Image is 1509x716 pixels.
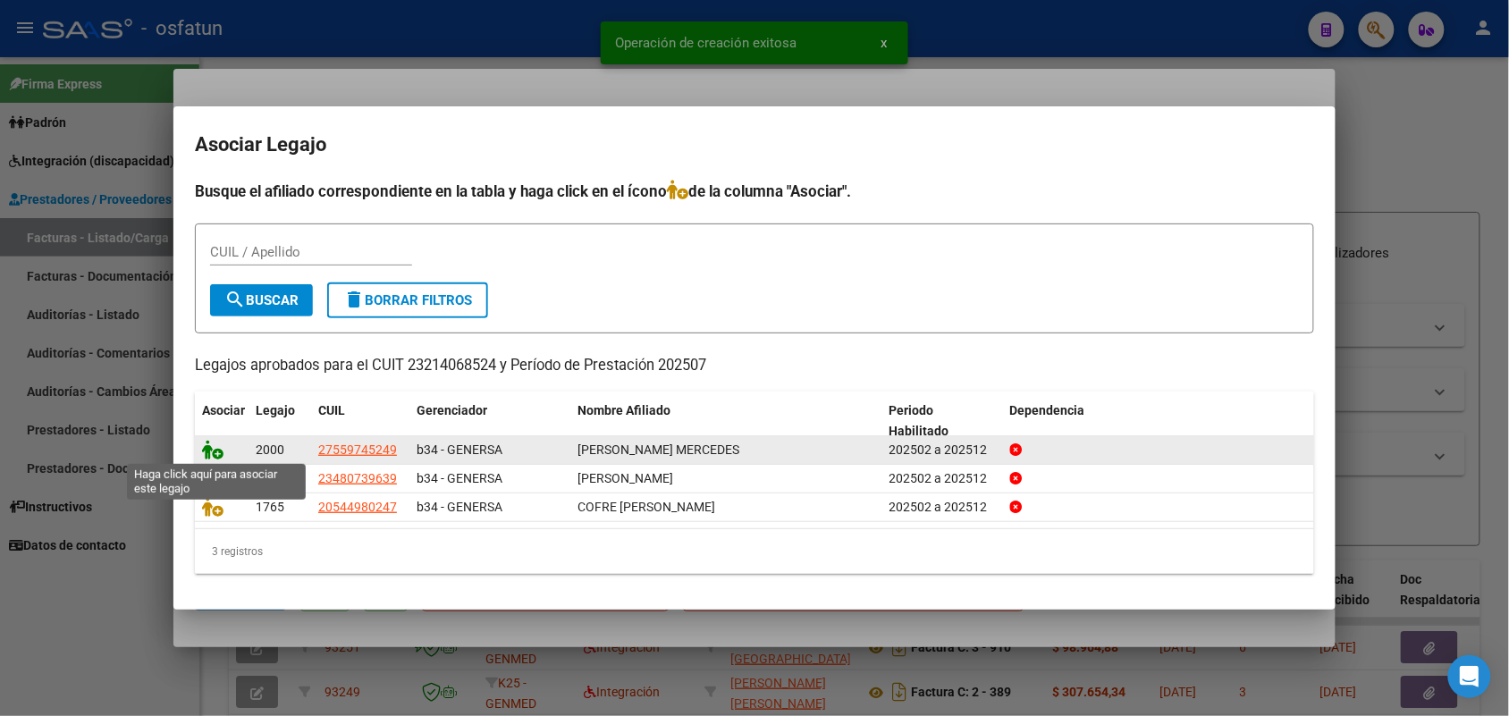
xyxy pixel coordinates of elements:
span: Legajo [256,403,295,417]
span: SOSA UMA MERCEDES [577,442,739,457]
span: Asociar [202,403,245,417]
button: Buscar [210,284,313,316]
span: TAZZIOLI MARCOS FABIAN [577,471,673,485]
h4: Busque el afiliado correspondiente en la tabla y haga click en el ícono de la columna "Asociar". [195,180,1314,203]
h2: Asociar Legajo [195,128,1314,162]
span: Dependencia [1010,403,1085,417]
datatable-header-cell: Dependencia [1003,392,1315,451]
datatable-header-cell: Asociar [195,392,249,451]
span: Borrar Filtros [343,292,472,308]
span: 1765 [256,500,284,514]
span: b34 - GENERSA [417,442,502,457]
span: 1894 [256,471,284,485]
datatable-header-cell: Nombre Afiliado [570,392,882,451]
button: Borrar Filtros [327,282,488,318]
datatable-header-cell: Legajo [249,392,311,451]
div: 202502 a 202512 [889,468,996,489]
mat-icon: delete [343,289,365,310]
span: COFRE ANGEL MICHEL [577,500,715,514]
span: Gerenciador [417,403,487,417]
span: b34 - GENERSA [417,500,502,514]
datatable-header-cell: Periodo Habilitado [882,392,1003,451]
div: 202502 a 202512 [889,440,996,460]
span: 23480739639 [318,471,397,485]
span: Nombre Afiliado [577,403,670,417]
span: 27559745249 [318,442,397,457]
div: 3 registros [195,529,1314,574]
div: Open Intercom Messenger [1448,655,1491,698]
span: Buscar [224,292,299,308]
datatable-header-cell: Gerenciador [409,392,570,451]
span: Periodo Habilitado [889,403,949,438]
span: CUIL [318,403,345,417]
span: 2000 [256,442,284,457]
span: b34 - GENERSA [417,471,502,485]
span: 20544980247 [318,500,397,514]
datatable-header-cell: CUIL [311,392,409,451]
div: 202502 a 202512 [889,497,996,518]
p: Legajos aprobados para el CUIT 23214068524 y Período de Prestación 202507 [195,355,1314,377]
mat-icon: search [224,289,246,310]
